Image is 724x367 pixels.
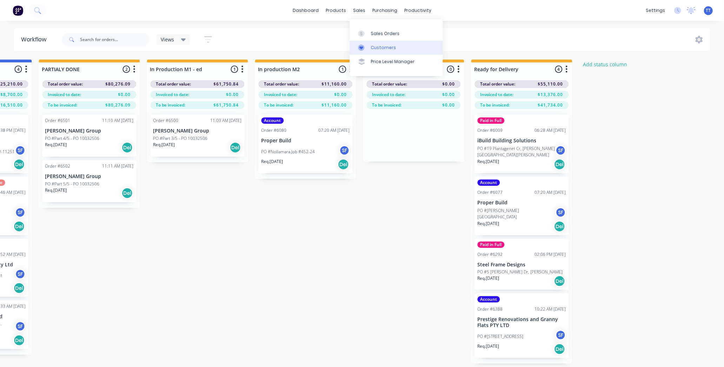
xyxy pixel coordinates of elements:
span: To be invoiced: [48,102,78,108]
div: Order #650111:10 AM [DATE][PERSON_NAME] GroupPO #Part 4/5 - PO 10032506Req.[DATE]Del [42,115,137,157]
p: Req. [DATE] [478,220,499,227]
span: Views [161,36,174,43]
span: Total order value: [156,81,191,87]
div: Del [14,159,25,170]
span: $0.00 [443,81,455,87]
div: 07:20 AM [DATE] [319,127,350,134]
p: PO #[PERSON_NAME][GEOGRAPHIC_DATA] [478,208,556,220]
div: SF [15,321,26,332]
div: Order #6080 [261,127,287,134]
span: Invoiced to date: [48,91,81,98]
div: AccountOrder #608007:20 AM [DATE]Proper BuildPO #Nollamara Job #452-24SFReq.[DATE]Del [259,115,353,173]
div: 10:22 AM [DATE] [535,306,566,312]
p: Req. [DATE] [261,158,283,165]
span: $0.00 [443,91,455,98]
div: 02:06 PM [DATE] [535,251,566,258]
div: Del [554,221,565,232]
span: Total order value: [372,81,407,87]
p: [PERSON_NAME] Group [45,174,134,179]
img: Factory [13,5,23,16]
div: 07:20 AM [DATE] [535,189,566,196]
div: Order #6009 [478,127,503,134]
div: sales [350,5,369,16]
span: $11,160.00 [322,81,347,87]
p: Steel Frame Designs [478,262,566,268]
p: PO #Part 4/5 - PO 10032506 [45,135,100,142]
p: Proper Build [478,200,566,206]
div: Order #6502 [45,163,71,169]
div: Del [122,188,133,199]
div: Customers [371,45,396,51]
div: Sales Orders [371,30,400,37]
div: Workflow [21,35,50,44]
div: SF [15,269,26,279]
div: Order #6077 [478,189,503,196]
p: Proper Build [261,138,350,144]
span: TT [706,7,711,14]
span: $80,276.09 [106,81,131,87]
p: Req. [DATE] [153,142,175,148]
div: Order #6500 [153,117,179,124]
span: $0.00 [443,102,455,108]
div: Del [14,221,25,232]
div: productivity [401,5,435,16]
a: Sales Orders [350,26,443,40]
div: Order #650211:11 AM [DATE][PERSON_NAME] GroupPO #Part 5/5 - PO 10032506Req.[DATE]Del [42,160,137,202]
p: Req. [DATE] [478,343,499,349]
p: PO #5 [PERSON_NAME] Dr, [PERSON_NAME] [478,269,563,275]
span: $0.00 [118,91,131,98]
div: Del [14,283,25,294]
span: Invoiced to date: [156,91,190,98]
div: Order #6388 [478,306,503,312]
p: PO #Part 3/5 - PO 10032506 [153,135,208,142]
p: [PERSON_NAME] Group [153,128,242,134]
a: Price Level Manager [350,55,443,69]
span: Invoiced to date: [480,91,514,98]
p: Req. [DATE] [45,187,67,193]
div: SF [556,207,566,218]
p: iBuild Building Solutions [478,138,566,144]
div: Del [554,159,565,170]
div: AccountOrder #607707:20 AM [DATE]Proper BuildPO #[PERSON_NAME][GEOGRAPHIC_DATA]SFReq.[DATE]Del [475,177,569,235]
span: $55,110.00 [538,81,563,87]
div: Price Level Manager [371,59,415,65]
p: Req. [DATE] [478,158,499,165]
div: Order #650011:09 AM [DATE][PERSON_NAME] GroupPO #Part 3/5 - PO 10032506Req.[DATE]Del [151,115,245,157]
p: PO #[STREET_ADDRESS] [478,333,524,340]
div: Order #6501 [45,117,71,124]
div: SF [15,207,26,218]
a: Customers [350,41,443,55]
div: SF [556,330,566,340]
span: Total order value: [264,81,299,87]
div: Paid in Full [478,242,505,248]
div: 11:11 AM [DATE] [102,163,134,169]
span: $0.00 [334,91,347,98]
div: products [322,5,350,16]
div: AccountOrder #638810:22 AM [DATE]Prestige Renovations and Granny Flats PTY LTDPO #[STREET_ADDRESS... [475,293,569,358]
div: SF [339,145,350,156]
span: Total order value: [480,81,516,87]
p: PO #Part 5/5 - PO 10032506 [45,181,100,187]
span: To be invoiced: [264,102,294,108]
span: $41,734.00 [538,102,563,108]
span: To be invoiced: [480,102,510,108]
span: Invoiced to date: [264,91,298,98]
div: Del [230,142,241,153]
span: $13,376.00 [538,91,563,98]
p: [PERSON_NAME] Group [45,128,134,134]
div: Account [478,296,500,303]
div: Del [122,142,133,153]
input: Search for orders... [80,33,150,47]
a: dashboard [289,5,322,16]
span: $8,700.00 [0,91,23,98]
div: 06:28 AM [DATE] [535,127,566,134]
p: PO #Nollamara Job #452-24 [261,149,315,155]
div: Del [554,344,565,355]
div: purchasing [369,5,401,16]
span: $0.00 [226,91,239,98]
span: To be invoiced: [156,102,186,108]
span: $11,160.00 [322,102,347,108]
span: $61,750.84 [214,81,239,87]
div: 11:09 AM [DATE] [211,117,242,124]
p: Prestige Renovations and Granny Flats PTY LTD [478,317,566,328]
